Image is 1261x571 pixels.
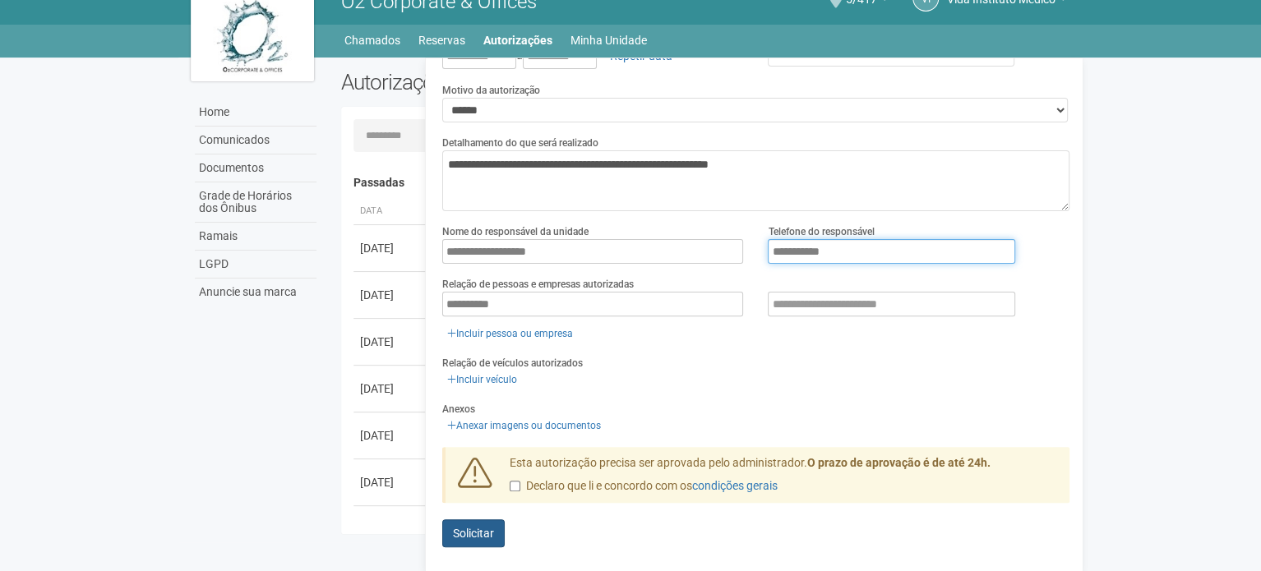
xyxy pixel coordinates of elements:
[195,99,316,127] a: Home
[360,334,421,350] div: [DATE]
[442,277,634,292] label: Relação de pessoas e empresas autorizadas
[807,456,991,469] strong: O prazo de aprovação é de até 24h.
[360,427,421,444] div: [DATE]
[418,29,465,52] a: Reservas
[195,223,316,251] a: Ramais
[570,29,647,52] a: Minha Unidade
[442,371,522,389] a: Incluir veículo
[341,70,693,94] h2: Autorizações
[360,521,421,537] div: [DATE]
[360,380,421,397] div: [DATE]
[353,198,427,225] th: Data
[353,177,1058,189] h4: Passadas
[510,481,520,491] input: Declaro que li e concordo com oscondições gerais
[442,417,606,435] a: Anexar imagens ou documentos
[442,224,589,239] label: Nome do responsável da unidade
[497,455,1069,503] div: Esta autorização precisa ser aprovada pelo administrador.
[195,251,316,279] a: LGPD
[442,83,540,98] label: Motivo da autorização
[360,287,421,303] div: [DATE]
[344,29,400,52] a: Chamados
[360,240,421,256] div: [DATE]
[442,356,583,371] label: Relação de veículos autorizados
[195,154,316,182] a: Documentos
[442,325,578,343] a: Incluir pessoa ou empresa
[195,127,316,154] a: Comunicados
[483,29,552,52] a: Autorizações
[692,479,778,492] a: condições gerais
[195,279,316,306] a: Anuncie sua marca
[442,519,505,547] button: Solicitar
[442,136,598,150] label: Detalhamento do que será realizado
[768,224,874,239] label: Telefone do responsável
[453,527,494,540] span: Solicitar
[442,402,475,417] label: Anexos
[510,478,778,495] label: Declaro que li e concordo com os
[360,474,421,490] div: [DATE]
[195,182,316,223] a: Grade de Horários dos Ônibus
